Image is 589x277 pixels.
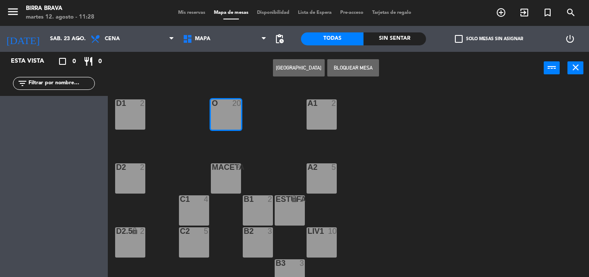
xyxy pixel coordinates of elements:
[327,59,379,76] button: Bloquear Mesa
[301,32,363,45] div: Todas
[268,227,273,235] div: 3
[274,34,285,44] span: pending_actions
[210,10,253,15] span: Mapa de mesas
[140,163,145,171] div: 2
[363,32,426,45] div: Sin sentar
[72,57,76,67] span: 0
[300,195,305,203] div: 2
[131,227,138,235] i: lock
[544,61,560,74] button: power_input
[116,227,116,235] div: D2.5
[4,56,62,67] div: Esta vista
[566,7,576,18] i: search
[236,163,241,171] div: 2
[232,99,241,107] div: 20
[116,163,116,171] div: D2
[567,61,583,74] button: close
[6,5,19,18] i: menu
[26,4,94,13] div: Birra Brava
[195,36,210,42] span: Mapa
[496,7,506,18] i: add_circle_outline
[105,36,120,42] span: Cena
[294,10,336,15] span: Lista de Espera
[328,227,337,235] div: 10
[455,35,523,43] label: Solo mesas sin asignar
[74,34,84,44] i: arrow_drop_down
[174,10,210,15] span: Mis reservas
[300,259,305,267] div: 3
[519,7,529,18] i: exit_to_app
[204,195,209,203] div: 4
[368,10,416,15] span: Tarjetas de regalo
[547,62,557,73] i: power_input
[17,78,28,89] i: filter_list
[26,13,94,22] div: martes 12. agosto - 11:28
[455,35,463,43] span: check_box_outline_blank
[565,34,575,44] i: power_settings_new
[332,99,337,107] div: 2
[291,195,298,203] i: lock
[332,163,337,171] div: 5
[204,227,209,235] div: 5
[140,99,145,107] div: 2
[57,56,68,67] i: crop_square
[542,7,553,18] i: turned_in_not
[6,5,19,21] button: menu
[570,62,581,73] i: close
[273,59,325,76] button: [GEOGRAPHIC_DATA]
[28,79,94,88] input: Filtrar por nombre...
[253,10,294,15] span: Disponibilidad
[336,10,368,15] span: Pre-acceso
[116,99,116,107] div: D1
[83,56,94,67] i: restaurant
[140,227,145,235] div: 2
[268,195,273,203] div: 2
[98,57,102,67] span: 0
